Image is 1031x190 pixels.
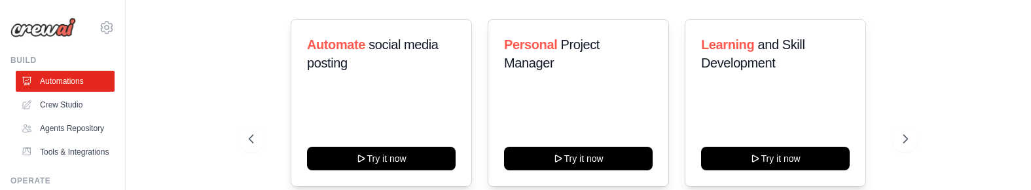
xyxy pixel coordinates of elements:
a: Automations [16,71,115,92]
span: Personal [504,37,557,52]
div: Operate [10,176,115,186]
button: Try it now [504,147,653,170]
button: Try it now [701,147,850,170]
div: Build [10,55,115,66]
img: Logo [10,18,76,37]
button: Try it now [307,147,456,170]
span: Learning [701,37,754,52]
a: Agents Repository [16,118,115,139]
span: social media posting [307,37,439,70]
span: and Skill Development [701,37,805,70]
a: Tools & Integrations [16,142,115,162]
span: Project Manager [504,37,600,70]
a: Crew Studio [16,94,115,115]
span: Automate [307,37,365,52]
